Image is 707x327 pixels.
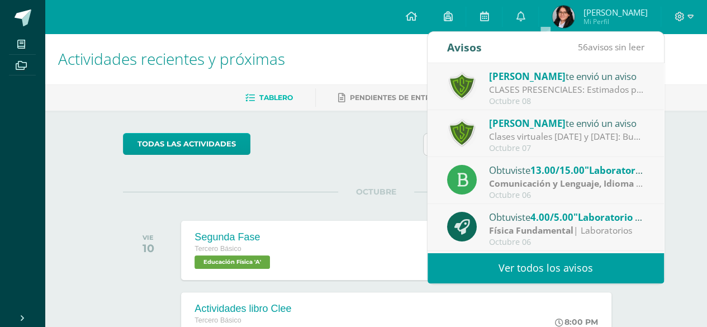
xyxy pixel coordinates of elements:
div: 10 [143,241,154,255]
input: Busca una actividad próxima aquí... [424,134,628,155]
a: Pendientes de entrega [338,89,445,107]
div: te envió un aviso [489,69,644,83]
a: todas las Actividades [123,133,250,155]
img: c7e4502288b633c389763cda5c4117dc.png [447,71,477,101]
span: Tercero Básico [194,316,241,324]
span: Tercero Básico [194,245,241,253]
span: Educación Física 'A' [194,255,270,269]
span: 56 [578,41,588,53]
div: | Laboratorios [489,224,644,237]
a: Ver todos los avisos [428,253,664,283]
strong: Comunicación y Lenguaje, Idioma Español [489,177,670,189]
span: Tablero [259,93,293,102]
div: VIE [143,234,154,241]
span: OCTUBRE [338,187,414,197]
span: 4.00/5.00 [530,211,573,224]
div: Avisos [447,32,482,63]
div: Octubre 06 [489,238,644,247]
div: CLASES PRESENCIALES: Estimados padres de familia: Les informamos que el Comité de Riesgo Escolar ... [489,83,644,96]
div: Obtuviste en [489,163,644,177]
span: [PERSON_NAME] [489,117,566,130]
span: [PERSON_NAME] [583,7,647,18]
span: Mi Perfil [583,17,647,26]
div: Actividades libro Clee [194,303,309,315]
img: 16184bc207c3b617e31b899b9c7d75c5.png [552,6,575,28]
span: Actividades recientes y próximas [58,48,285,69]
div: Segunda Fase [194,231,273,243]
div: Octubre 06 [489,191,644,200]
div: | Actividades [489,177,644,190]
div: Octubre 08 [489,97,644,106]
span: "Laboratorio 4: MRU" [573,211,672,224]
span: avisos sin leer [578,41,644,53]
img: 6f5ff69043559128dc4baf9e9c0f15a0.png [447,118,477,148]
div: Clases virtuales 8 y 9 de octubre: Buenas tardes, estimados padres y madres de familia. Adjuntamo... [489,130,644,143]
div: te envió un aviso [489,116,644,130]
span: [PERSON_NAME] [489,70,566,83]
div: Obtuviste en [489,210,644,224]
strong: Física Fundamental [489,224,573,236]
div: Octubre 07 [489,144,644,153]
a: Tablero [245,89,293,107]
span: 13.00/15.00 [530,164,585,177]
div: 8:00 PM [555,317,598,327]
span: Pendientes de entrega [350,93,445,102]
